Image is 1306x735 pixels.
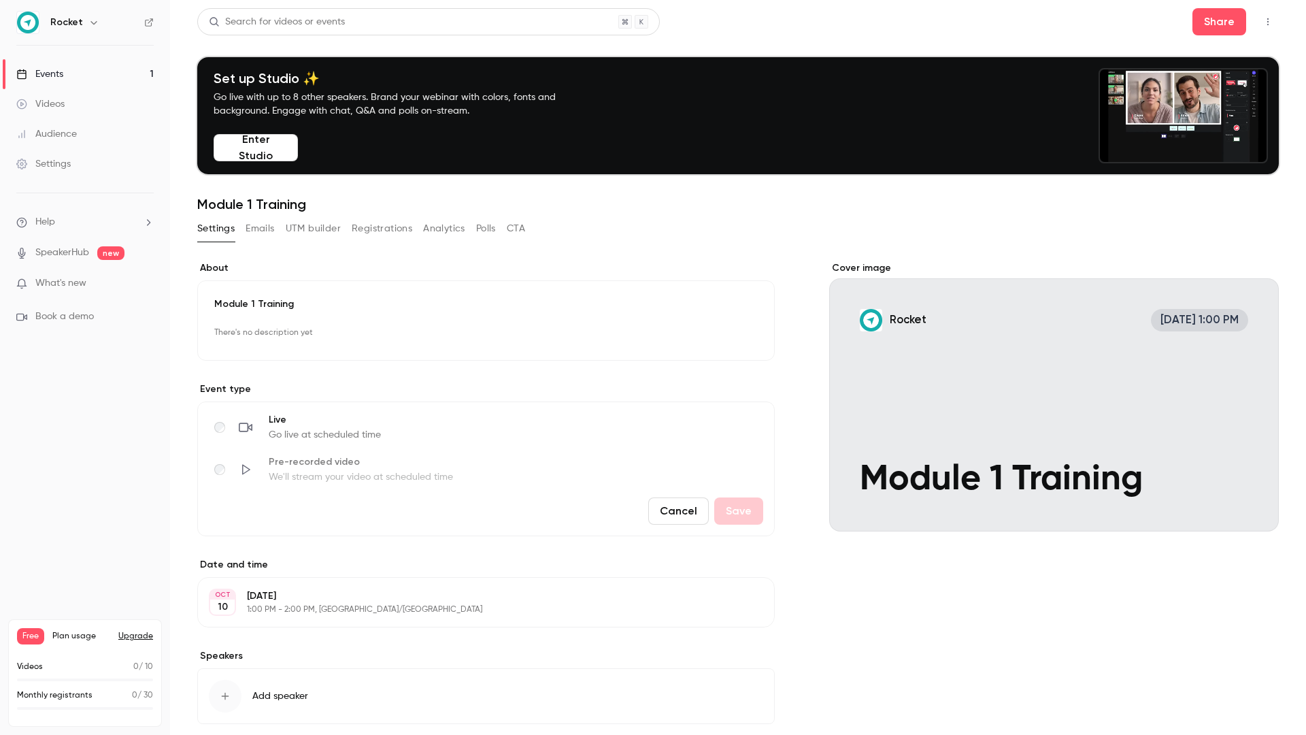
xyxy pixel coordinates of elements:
[35,246,89,260] a: SpeakerHub
[1192,8,1246,35] button: Share
[132,691,137,700] span: 0
[197,558,775,572] label: Date and time
[17,661,43,673] p: Videos
[269,470,453,484] span: We'll stream your video at scheduled time
[197,196,1279,212] h1: Module 1 Training
[247,604,703,615] p: 1:00 PM - 2:00 PM, [GEOGRAPHIC_DATA]/[GEOGRAPHIC_DATA]
[16,67,63,81] div: Events
[197,218,235,240] button: Settings
[476,218,496,240] button: Polls
[214,134,298,161] button: Enter Studio
[214,297,758,311] p: Module 1 Training
[132,689,153,702] p: / 30
[829,261,1279,532] section: Cover image
[286,218,341,240] button: UTM builder
[35,215,55,229] span: Help
[214,91,588,118] p: Go live with up to 8 other speakers. Brand your webinar with colors, fonts and background. Engage...
[97,246,124,260] span: new
[197,261,775,275] label: About
[352,218,412,240] button: Registrations
[214,70,588,86] h4: Set up Studio ✨
[423,218,465,240] button: Analytics
[269,428,381,442] span: Go live at scheduled time
[218,600,228,614] p: 10
[507,218,525,240] button: CTA
[214,422,225,433] input: LiveGo live at scheduled time
[252,689,308,703] span: Add speaker
[16,157,71,171] div: Settings
[17,689,93,702] p: Monthly registrants
[52,631,110,642] span: Plan usage
[118,631,153,642] button: Upgrade
[35,310,94,324] span: Book a demo
[17,12,39,33] img: Rocket
[210,590,235,600] div: OCT
[197,382,775,396] p: Event type
[16,97,65,111] div: Videos
[16,215,154,229] li: help-dropdown-opener
[269,455,453,469] span: Pre-recorded video
[17,628,44,644] span: Free
[133,661,153,673] p: / 10
[209,15,345,29] div: Search for videos or events
[133,663,139,671] span: 0
[648,497,709,525] button: Cancel
[50,16,83,29] h6: Rocket
[246,218,274,240] button: Emails
[247,589,703,603] p: [DATE]
[829,261,1279,275] label: Cover image
[197,668,775,724] button: Add speaker
[214,322,758,344] p: There's no description yet
[269,413,381,427] span: Live
[16,127,77,141] div: Audience
[197,649,775,663] label: Speakers
[214,464,225,475] input: Pre-recorded videoWe'll stream your video at scheduled time
[35,276,86,291] span: What's new
[137,278,154,290] iframe: Noticeable Trigger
